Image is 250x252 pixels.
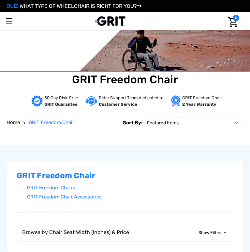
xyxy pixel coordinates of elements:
[228,17,238,27] img: Cart
[29,119,74,125] span: GRIT Freedom Chair
[7,119,20,126] a: Home
[27,192,233,202] a: GRIT Freedom Chair Accessories
[182,95,222,101] p: GRIT Freedom Chair
[233,15,239,21] span: 0
[27,183,233,193] a: GRIT Freedom Chairs
[7,3,20,9] span: QUIZ:
[7,119,20,125] span: Home
[44,95,78,101] p: 30 Day Risk-Free
[224,12,239,33] a: Cart with 0 items
[95,16,126,26] img: GRIT All-Terrain Wheelchair and Mobility Equipment
[7,3,141,9] a: QUIZ:WHAT TYPE OF WHEELCHAIR IS RIGHT FOR YOU?
[29,119,74,126] a: GRIT Freedom Chair
[31,95,43,107] img: GRIT Guarantee
[17,171,233,181] h2: GRIT Freedom Chair
[99,102,137,107] strong: Customer Service
[6,21,12,22] span: Toggle menu
[2,73,248,86] h1: GRIT Freedom Chair
[99,95,163,101] p: Rider Support Team dedicated to
[44,102,78,107] strong: GRIT Guarantee
[22,228,142,236] span: Browse by Chair Seat Width (Inches) & Price
[199,229,228,236] span: Show Filters
[123,117,142,128] label: Sort By:
[86,96,97,106] img: Customer service
[182,102,216,107] strong: 2 Year Warranty
[17,223,233,242] a: Browse by Chair Seat Width (Inches) & Price
[171,95,181,107] img: Year warranty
